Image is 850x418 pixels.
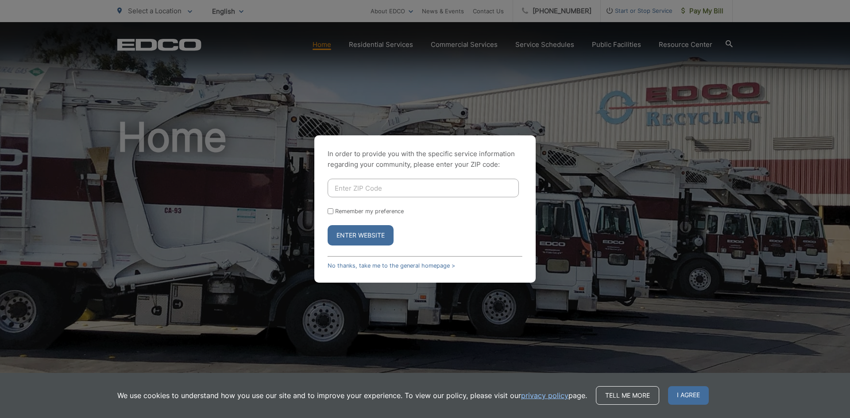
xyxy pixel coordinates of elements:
[328,225,394,245] button: Enter Website
[521,390,568,401] a: privacy policy
[668,386,709,405] span: I agree
[596,386,659,405] a: Tell me more
[328,149,522,170] p: In order to provide you with the specific service information regarding your community, please en...
[328,262,455,269] a: No thanks, take me to the general homepage >
[328,179,519,197] input: Enter ZIP Code
[335,208,404,215] label: Remember my preference
[117,390,587,401] p: We use cookies to understand how you use our site and to improve your experience. To view our pol...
